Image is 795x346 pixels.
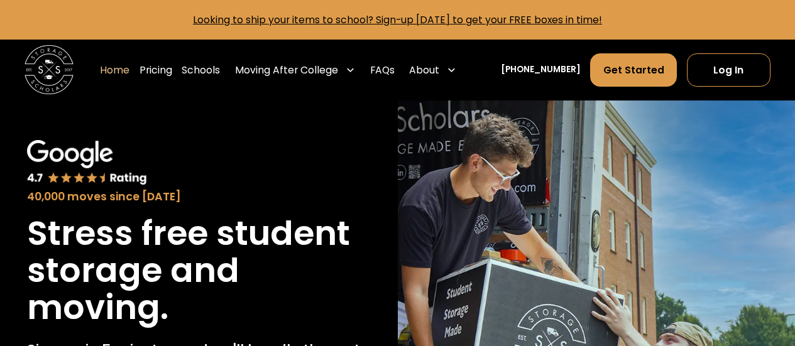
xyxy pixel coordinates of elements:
div: About [404,53,461,87]
div: Moving After College [230,53,360,87]
a: Schools [182,53,220,87]
a: Pricing [140,53,172,87]
a: FAQs [370,53,395,87]
div: Moving After College [235,63,338,77]
a: Looking to ship your items to school? Sign-up [DATE] to get your FREE boxes in time! [193,13,602,26]
div: 40,000 moves since [DATE] [27,188,371,205]
div: About [409,63,439,77]
a: [PHONE_NUMBER] [501,63,581,77]
a: Home [100,53,129,87]
img: Storage Scholars main logo [25,45,74,94]
h1: Stress free student storage and moving. [27,215,371,326]
a: Log In [687,53,770,87]
a: Get Started [590,53,677,87]
img: Google 4.7 star rating [27,140,148,186]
